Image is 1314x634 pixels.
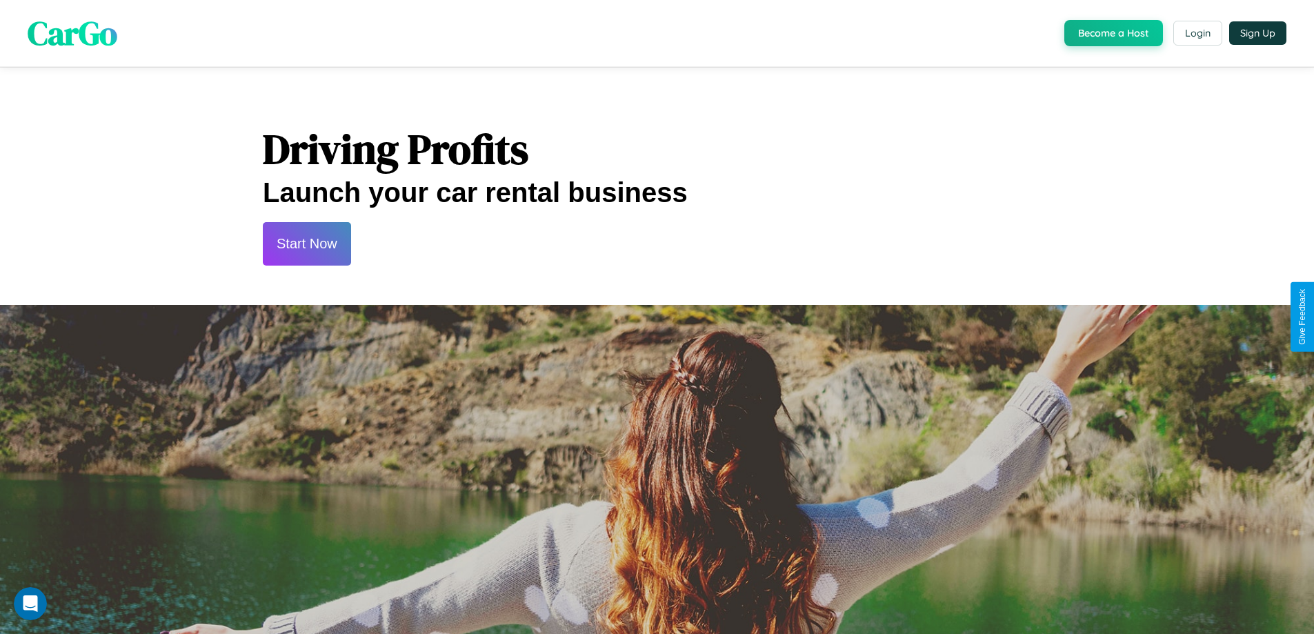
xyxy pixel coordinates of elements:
button: Start Now [263,222,351,266]
div: Give Feedback [1297,289,1307,345]
button: Login [1173,21,1222,46]
button: Sign Up [1229,21,1286,45]
h2: Launch your car rental business [263,177,1051,208]
iframe: Intercom live chat [14,587,47,620]
button: Become a Host [1064,20,1163,46]
h1: Driving Profits [263,121,1051,177]
span: CarGo [28,10,117,56]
